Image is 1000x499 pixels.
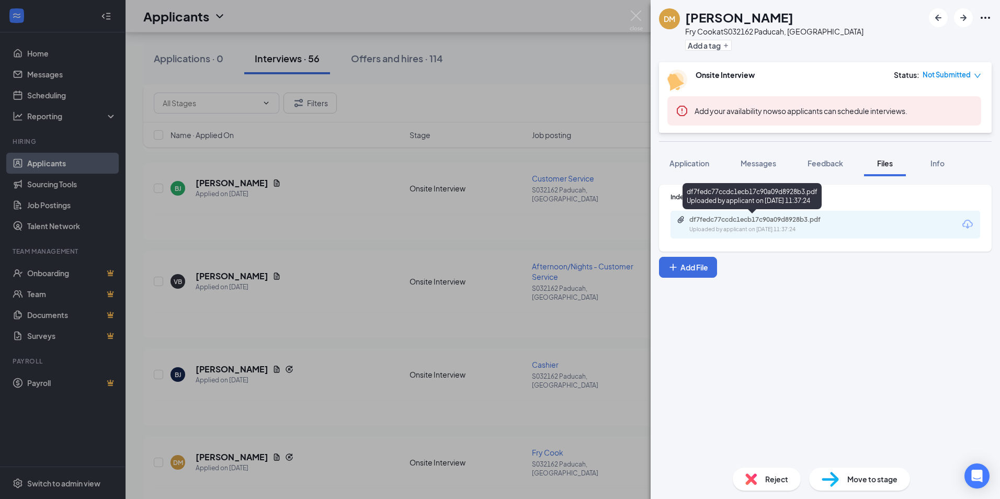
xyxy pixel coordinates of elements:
[877,158,893,168] span: Files
[696,70,755,80] b: Onsite Interview
[847,473,897,485] span: Move to stage
[695,106,778,116] button: Add your availability now
[671,192,980,201] div: Indeed Resume
[957,12,970,24] svg: ArrowRight
[723,42,729,49] svg: Plus
[664,14,675,24] div: DM
[668,262,678,273] svg: Plus
[689,225,846,234] div: Uploaded by applicant on [DATE] 11:37:24
[964,463,990,489] div: Open Intercom Messenger
[961,218,974,231] svg: Download
[974,72,981,80] span: down
[932,12,945,24] svg: ArrowLeftNew
[765,473,788,485] span: Reject
[894,70,919,80] div: Status :
[685,26,863,37] div: Fry Cook at S032162 Paducah, [GEOGRAPHIC_DATA]
[669,158,709,168] span: Application
[929,8,948,27] button: ArrowLeftNew
[676,105,688,117] svg: Error
[979,12,992,24] svg: Ellipses
[659,257,717,278] button: Add FilePlus
[677,216,846,234] a: Paperclipdf7fedc77ccdc1ecb17c90a09d8928b3.pdfUploaded by applicant on [DATE] 11:37:24
[930,158,945,168] span: Info
[685,40,732,51] button: PlusAdd a tag
[954,8,973,27] button: ArrowRight
[677,216,685,224] svg: Paperclip
[923,70,971,80] span: Not Submitted
[741,158,776,168] span: Messages
[685,8,793,26] h1: [PERSON_NAME]
[695,106,907,116] span: so applicants can schedule interviews.
[683,183,822,209] div: df7fedc77ccdc1ecb17c90a09d8928b3.pdf Uploaded by applicant on [DATE] 11:37:24
[689,216,836,224] div: df7fedc77ccdc1ecb17c90a09d8928b3.pdf
[808,158,843,168] span: Feedback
